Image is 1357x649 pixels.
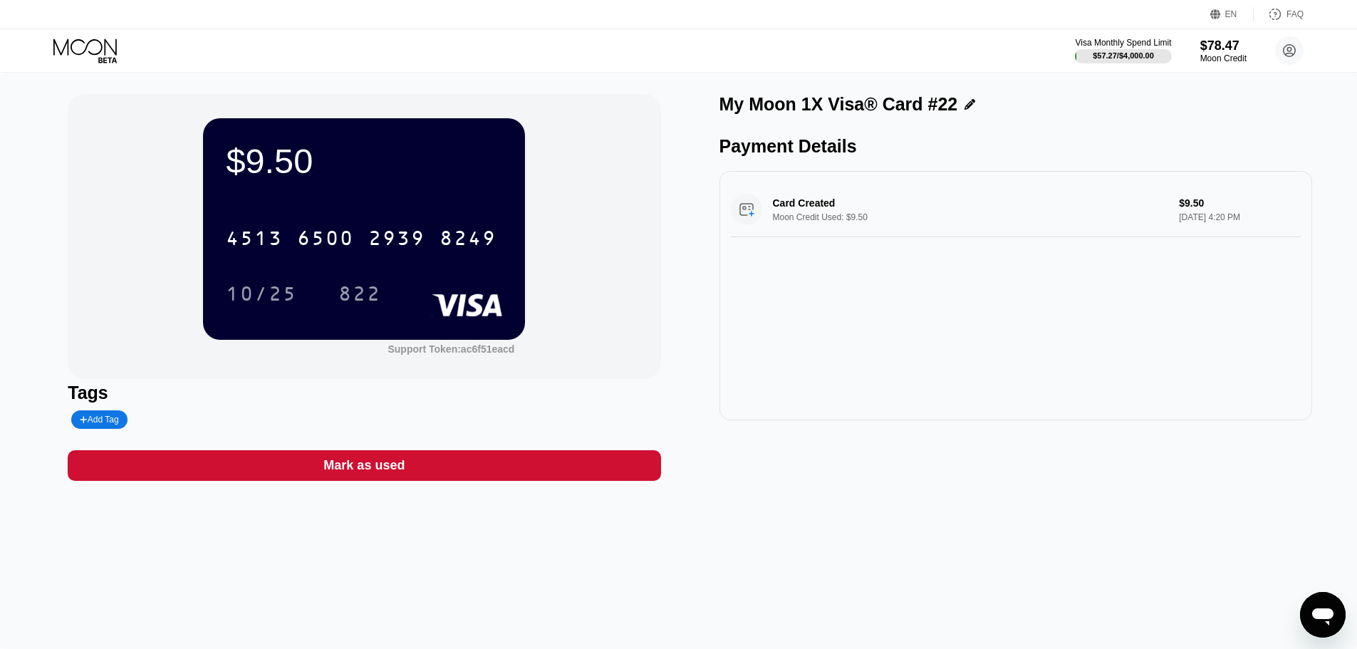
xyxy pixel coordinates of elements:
[440,229,496,251] div: 8249
[1300,592,1346,638] iframe: Dugme za pokretanje prozora za razmenu poruka
[368,229,425,251] div: 2939
[226,229,283,251] div: 4513
[323,457,405,474] div: Mark as used
[719,136,1312,157] div: Payment Details
[719,94,958,115] div: My Moon 1X Visa® Card #22
[1075,38,1171,48] div: Visa Monthly Spend Limit
[215,276,308,311] div: 10/25
[226,284,297,307] div: 10/25
[338,284,381,307] div: 822
[1210,7,1254,21] div: EN
[68,383,660,403] div: Tags
[68,450,660,481] div: Mark as used
[1075,38,1171,63] div: Visa Monthly Spend Limit$57.27/$4,000.00
[1286,9,1304,19] div: FAQ
[80,415,118,425] div: Add Tag
[1200,38,1247,63] div: $78.47Moon Credit
[297,229,354,251] div: 6500
[388,343,514,355] div: Support Token:ac6f51eacd
[1254,7,1304,21] div: FAQ
[217,220,505,256] div: 4513650029398249
[328,276,392,311] div: 822
[1200,38,1247,53] div: $78.47
[1225,9,1237,19] div: EN
[388,343,514,355] div: Support Token: ac6f51eacd
[1093,51,1154,60] div: $57.27 / $4,000.00
[1200,53,1247,63] div: Moon Credit
[71,410,127,429] div: Add Tag
[226,141,502,181] div: $9.50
